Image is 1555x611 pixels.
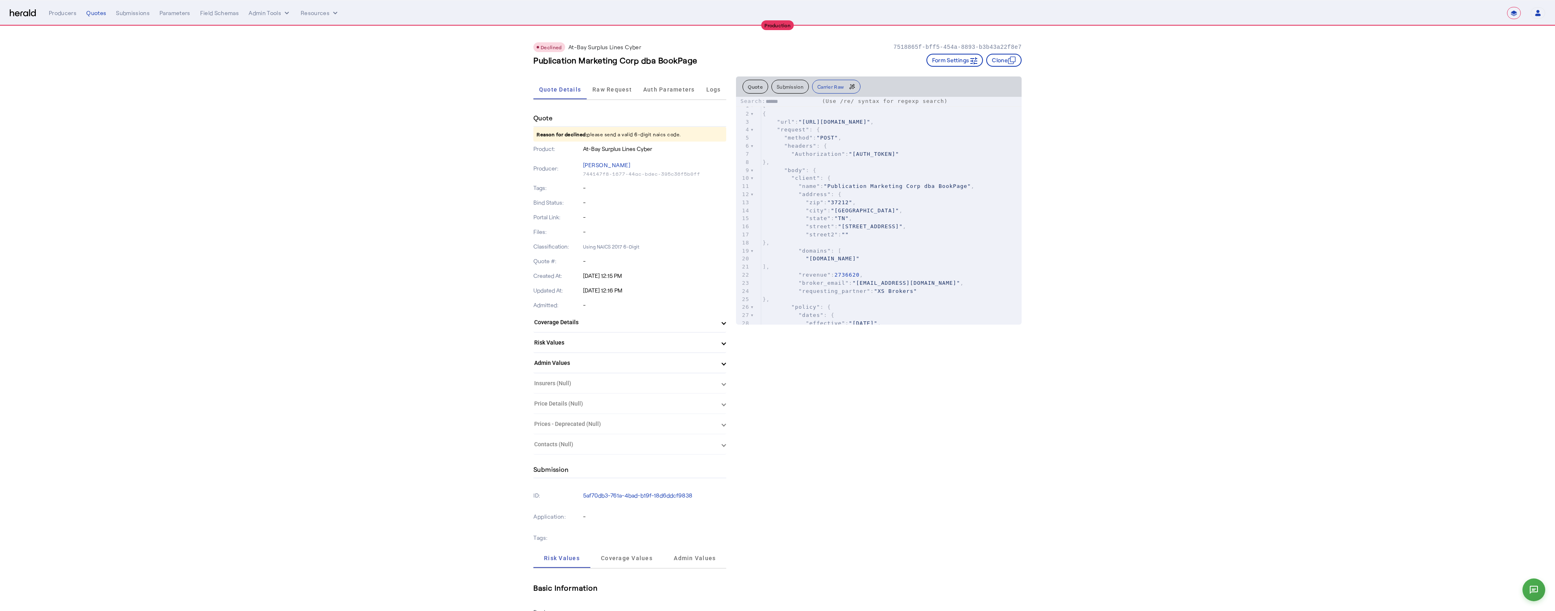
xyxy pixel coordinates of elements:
[806,199,823,205] span: "zip"
[817,135,838,141] span: "POST"
[812,80,860,94] button: Carrier Raw
[762,207,902,214] span: : ,
[583,257,727,265] p: -
[583,286,727,295] p: [DATE] 12:16 PM
[806,223,834,229] span: "street"
[568,43,641,51] p: At-Bay Surplus Lines Cyber
[736,247,751,255] div: 19
[799,280,849,286] span: "broker_email"
[674,555,716,561] span: Admin Values
[601,555,653,561] span: Coverage Values
[249,9,291,17] button: internal dropdown menu
[762,272,863,278] span: : ,
[762,143,827,149] span: : {
[533,301,581,309] p: Admitted:
[791,304,820,310] span: "policy"
[736,97,1022,325] herald-code-block: quote
[533,127,726,142] p: please send a valid 6-digit naics code.
[893,43,1022,51] p: 7518865f-bff5-454a-8893-b3b43a22f8e7
[706,87,721,92] span: Logs
[762,199,856,205] span: : ,
[736,126,751,134] div: 4
[534,318,716,327] mat-panel-title: Coverage Details
[533,199,581,207] p: Bind Status:
[784,135,813,141] span: "method"
[534,338,716,347] mat-panel-title: Risk Values
[986,54,1022,67] button: Clone
[533,55,697,66] h3: Publication Marketing Corp dba BookPage
[834,215,849,221] span: "TN"
[822,98,948,104] span: (Use /re/ syntax for regexp search)
[762,304,831,310] span: : {
[736,110,751,118] div: 2
[762,296,770,302] span: },
[533,113,553,123] h4: Quote
[852,280,960,286] span: "[EMAIL_ADDRESS][DOMAIN_NAME]"
[533,333,726,352] mat-expansion-panel-header: Risk Values
[849,151,899,157] span: "[AUTH_TOKEN]"
[791,175,820,181] span: "client"
[874,288,917,294] span: "XS Brokers"
[583,213,727,221] p: -
[643,87,695,92] span: Auth Parameters
[533,582,726,594] h5: Basic Information
[784,167,806,173] span: "body"
[533,242,581,251] p: Classification:
[533,145,581,153] p: Product:
[736,319,751,327] div: 28
[736,239,751,247] div: 18
[799,119,871,125] span: "[URL][DOMAIN_NAME]"
[926,54,983,67] button: Form Settings
[762,111,766,117] span: {
[544,555,580,561] span: Risk Values
[736,311,751,319] div: 27
[762,288,917,294] span: :
[762,215,852,221] span: : ,
[533,184,581,192] p: Tags:
[533,465,568,474] h4: Submission
[806,207,827,214] span: "city"
[740,98,819,104] label: Search:
[762,167,817,173] span: : {
[762,312,834,318] span: : {
[799,248,831,254] span: "domains"
[736,255,751,263] div: 20
[762,280,963,286] span: : ,
[116,9,150,17] div: Submissions
[762,119,874,125] span: : ,
[766,98,819,106] input: Search:
[736,199,751,207] div: 13
[799,272,831,278] span: "revenue"
[583,242,727,251] p: Using NAICS 2017 6-Digit
[537,131,587,137] span: Reason for declined:
[799,191,831,197] span: "address"
[583,199,727,207] p: -
[849,320,878,326] span: "[DATE]"
[762,223,906,229] span: : ,
[10,9,36,17] img: Herald Logo
[799,312,824,318] span: "dates"
[583,228,727,236] p: -
[736,166,751,175] div: 9
[736,287,751,295] div: 24
[806,320,845,326] span: "effective"
[736,207,751,215] div: 14
[762,264,770,270] span: ],
[736,271,751,279] div: 22
[762,183,974,189] span: : ,
[824,183,971,189] span: "Publication Marketing Corp dba BookPage"
[784,143,816,149] span: "headers"
[159,9,190,17] div: Parameters
[762,231,849,238] span: :
[583,301,727,309] p: -
[827,199,852,205] span: "37212"
[762,248,841,254] span: : [
[736,174,751,182] div: 10
[736,214,751,223] div: 15
[736,158,751,166] div: 8
[736,142,751,150] div: 6
[533,353,726,373] mat-expansion-panel-header: Admin Values
[743,80,768,94] button: Quote
[736,263,751,271] div: 21
[583,272,727,280] p: [DATE] 12:15 PM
